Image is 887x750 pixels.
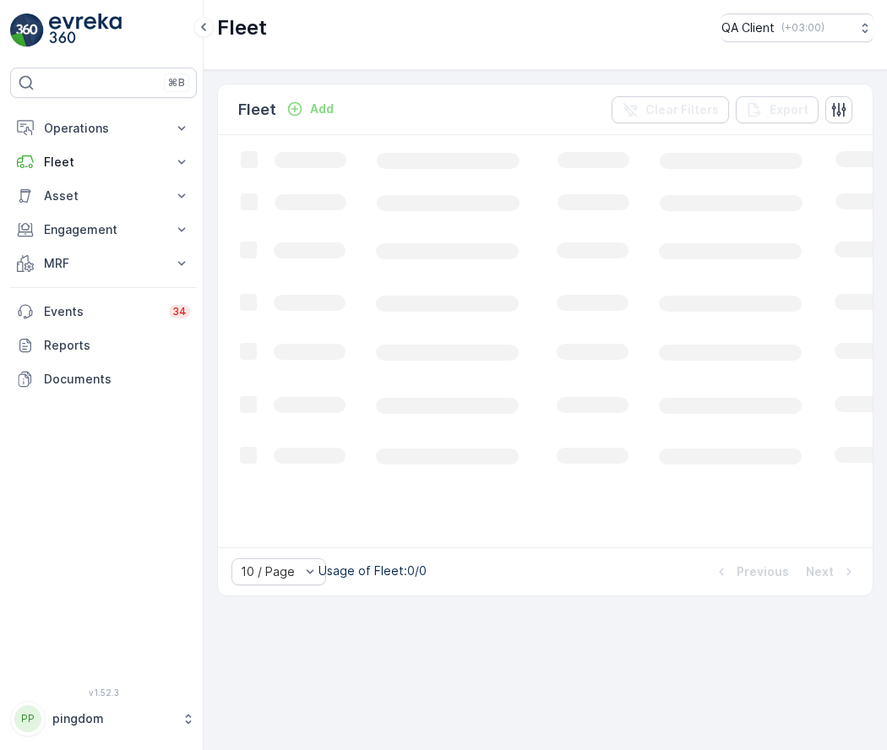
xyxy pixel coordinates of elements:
[10,295,197,329] a: Events34
[737,563,789,580] p: Previous
[238,98,276,122] p: Fleet
[736,96,819,123] button: Export
[44,371,190,388] p: Documents
[10,701,197,736] button: PPpingdom
[10,213,197,247] button: Engagement
[44,303,159,320] p: Events
[10,362,197,396] a: Documents
[10,687,197,698] span: v 1.52.3
[612,96,729,123] button: Clear Filters
[10,329,197,362] a: Reports
[645,101,719,118] p: Clear Filters
[804,562,859,582] button: Next
[721,14,873,42] button: QA Client(+03:00)
[806,563,834,580] p: Next
[10,111,197,145] button: Operations
[10,145,197,179] button: Fleet
[781,21,824,35] p: ( +03:00 )
[49,14,122,47] img: logo_light-DOdMpM7g.png
[14,705,41,732] div: PP
[10,14,44,47] img: logo
[44,221,163,238] p: Engagement
[44,337,190,354] p: Reports
[318,562,427,579] p: Usage of Fleet : 0/0
[44,187,163,204] p: Asset
[172,305,187,318] p: 34
[310,101,334,117] p: Add
[721,19,775,36] p: QA Client
[44,120,163,137] p: Operations
[711,562,791,582] button: Previous
[280,99,340,119] button: Add
[10,247,197,280] button: MRF
[770,101,808,118] p: Export
[52,710,173,727] p: pingdom
[217,14,267,41] p: Fleet
[44,154,163,171] p: Fleet
[168,76,185,90] p: ⌘B
[10,179,197,213] button: Asset
[44,255,163,272] p: MRF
